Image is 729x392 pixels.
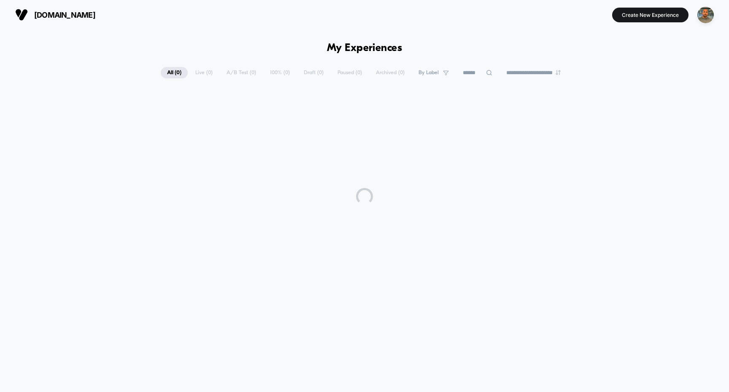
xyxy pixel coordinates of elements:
img: ppic [697,7,714,23]
button: [DOMAIN_NAME] [13,8,98,21]
img: Visually logo [15,8,28,21]
span: All ( 0 ) [161,67,188,78]
h1: My Experiences [327,42,402,54]
button: Create New Experience [612,8,688,22]
img: end [556,70,561,75]
span: [DOMAIN_NAME] [34,11,95,19]
span: By Label [418,70,439,76]
button: ppic [695,6,716,24]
